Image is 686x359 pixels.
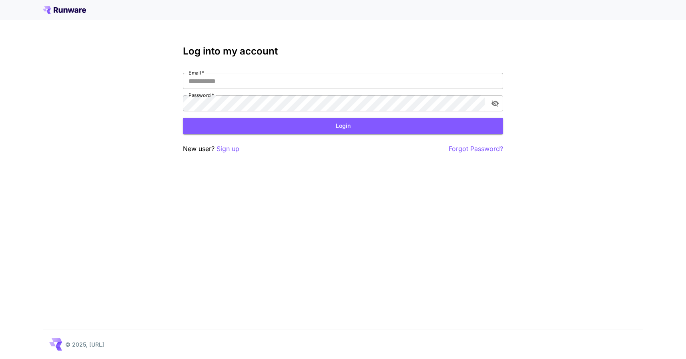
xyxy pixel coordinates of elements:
p: New user? [183,144,239,154]
p: © 2025, [URL] [65,340,104,349]
button: Forgot Password? [449,144,503,154]
button: Sign up [217,144,239,154]
h3: Log into my account [183,46,503,57]
button: Login [183,118,503,134]
label: Email [189,69,204,76]
label: Password [189,92,214,99]
button: toggle password visibility [488,96,502,111]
